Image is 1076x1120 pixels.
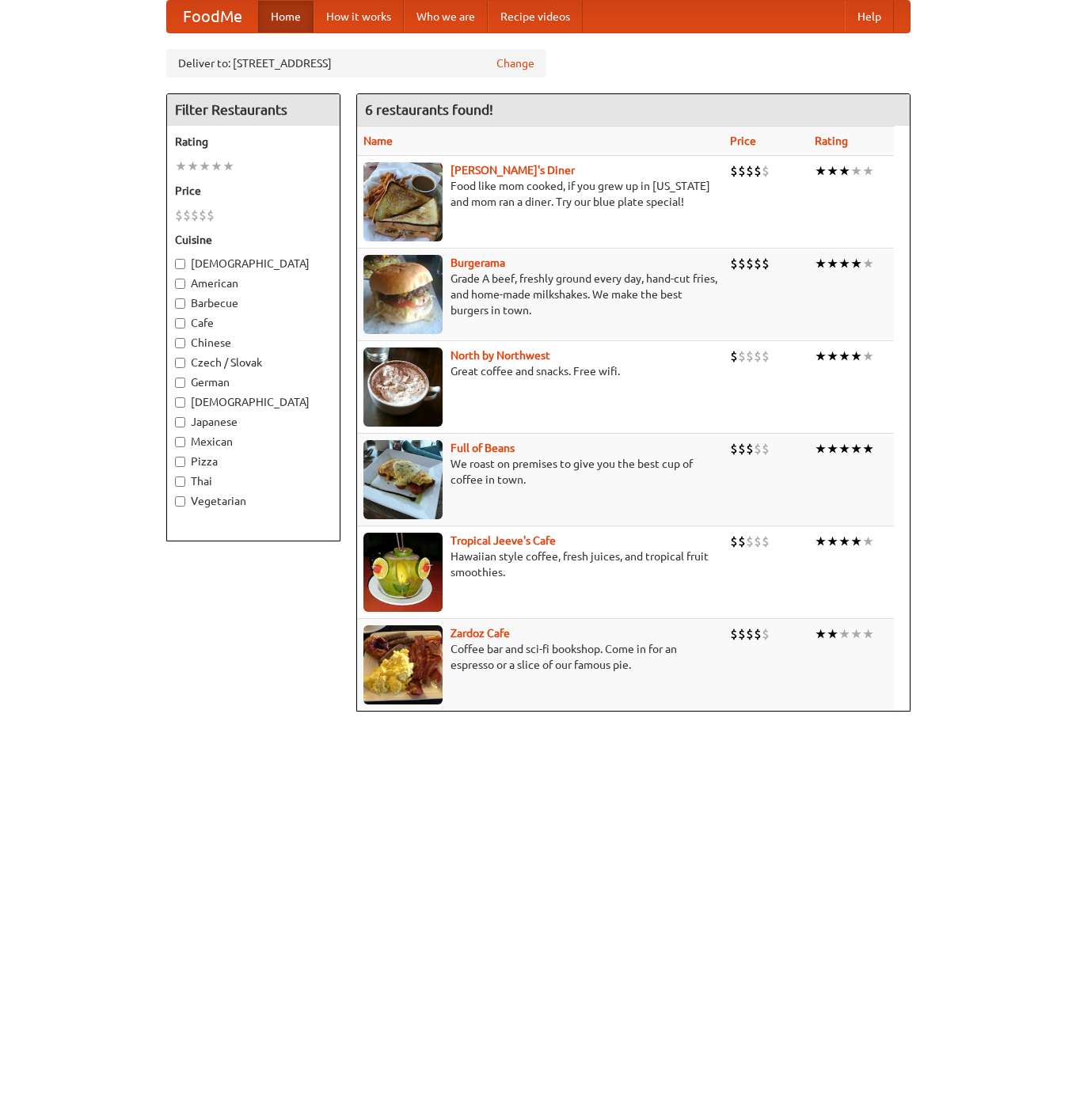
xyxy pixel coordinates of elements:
[314,1,404,32] a: How it works
[838,533,850,550] li: ★
[363,440,443,519] img: beans.jpg
[451,627,510,640] b: Zardoz Cafe
[746,440,754,457] li: $
[815,347,827,365] li: ★
[754,162,762,180] li: $
[762,162,770,180] li: $
[258,1,314,32] a: Home
[815,440,827,457] li: ★
[363,533,443,612] img: jeeves.jpg
[850,162,862,180] li: ★
[451,349,550,362] a: North by Northwest
[862,440,874,457] li: ★
[815,625,827,643] li: ★
[363,363,717,379] p: Great coffee and snacks. Free wifi.
[862,347,874,365] li: ★
[862,255,874,272] li: ★
[850,533,862,550] li: ★
[838,625,850,643] li: ★
[845,1,894,32] a: Help
[175,374,332,390] label: German
[175,358,185,368] input: Czech / Slovak
[363,135,393,147] a: Name
[754,533,762,550] li: $
[730,255,738,272] li: $
[827,440,838,457] li: ★
[175,394,332,410] label: [DEMOGRAPHIC_DATA]
[488,1,583,32] a: Recipe videos
[175,397,185,408] input: [DEMOGRAPHIC_DATA]
[746,162,754,180] li: $
[815,135,848,147] a: Rating
[187,158,199,175] li: ★
[746,625,754,643] li: $
[175,298,185,309] input: Barbecue
[175,417,185,427] input: Japanese
[754,625,762,643] li: $
[827,255,838,272] li: ★
[738,440,746,457] li: $
[363,162,443,241] img: sallys.jpg
[746,533,754,550] li: $
[738,347,746,365] li: $
[175,134,332,150] h5: Rating
[762,533,770,550] li: $
[191,207,199,224] li: $
[175,378,185,388] input: German
[730,440,738,457] li: $
[746,347,754,365] li: $
[222,158,234,175] li: ★
[762,255,770,272] li: $
[815,533,827,550] li: ★
[183,207,191,224] li: $
[815,255,827,272] li: ★
[199,207,207,224] li: $
[754,440,762,457] li: $
[207,207,215,224] li: $
[175,259,185,269] input: [DEMOGRAPHIC_DATA]
[363,625,443,704] img: zardoz.jpg
[827,162,838,180] li: ★
[363,178,717,210] p: Food like mom cooked, if you grew up in [US_STATE] and mom ran a diner. Try our blue plate special!
[175,275,332,291] label: American
[175,338,185,348] input: Chinese
[167,1,258,32] a: FoodMe
[175,158,187,175] li: ★
[175,318,185,328] input: Cafe
[451,256,505,269] b: Burgerama
[166,49,546,78] div: Deliver to: [STREET_ADDRESS]
[838,347,850,365] li: ★
[850,440,862,457] li: ★
[175,279,185,289] input: American
[363,255,443,334] img: burgerama.jpg
[451,442,515,454] b: Full of Beans
[175,493,332,509] label: Vegetarian
[827,347,838,365] li: ★
[175,457,185,467] input: Pizza
[175,476,185,487] input: Thai
[363,549,717,580] p: Hawaiian style coffee, fresh juices, and tropical fruit smoothies.
[363,456,717,488] p: We roast on premises to give you the best cup of coffee in town.
[175,335,332,351] label: Chinese
[451,534,556,547] a: Tropical Jeeve's Cafe
[175,315,332,331] label: Cafe
[175,437,185,447] input: Mexican
[738,533,746,550] li: $
[175,355,332,370] label: Czech / Slovak
[754,255,762,272] li: $
[199,158,211,175] li: ★
[762,625,770,643] li: $
[175,496,185,507] input: Vegetarian
[451,164,575,177] a: [PERSON_NAME]'s Diner
[730,162,738,180] li: $
[738,162,746,180] li: $
[175,414,332,430] label: Japanese
[496,55,534,71] a: Change
[730,135,756,147] a: Price
[838,162,850,180] li: ★
[175,434,332,450] label: Mexican
[363,641,717,673] p: Coffee bar and sci-fi bookshop. Come in for an espresso or a slice of our famous pie.
[762,347,770,365] li: $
